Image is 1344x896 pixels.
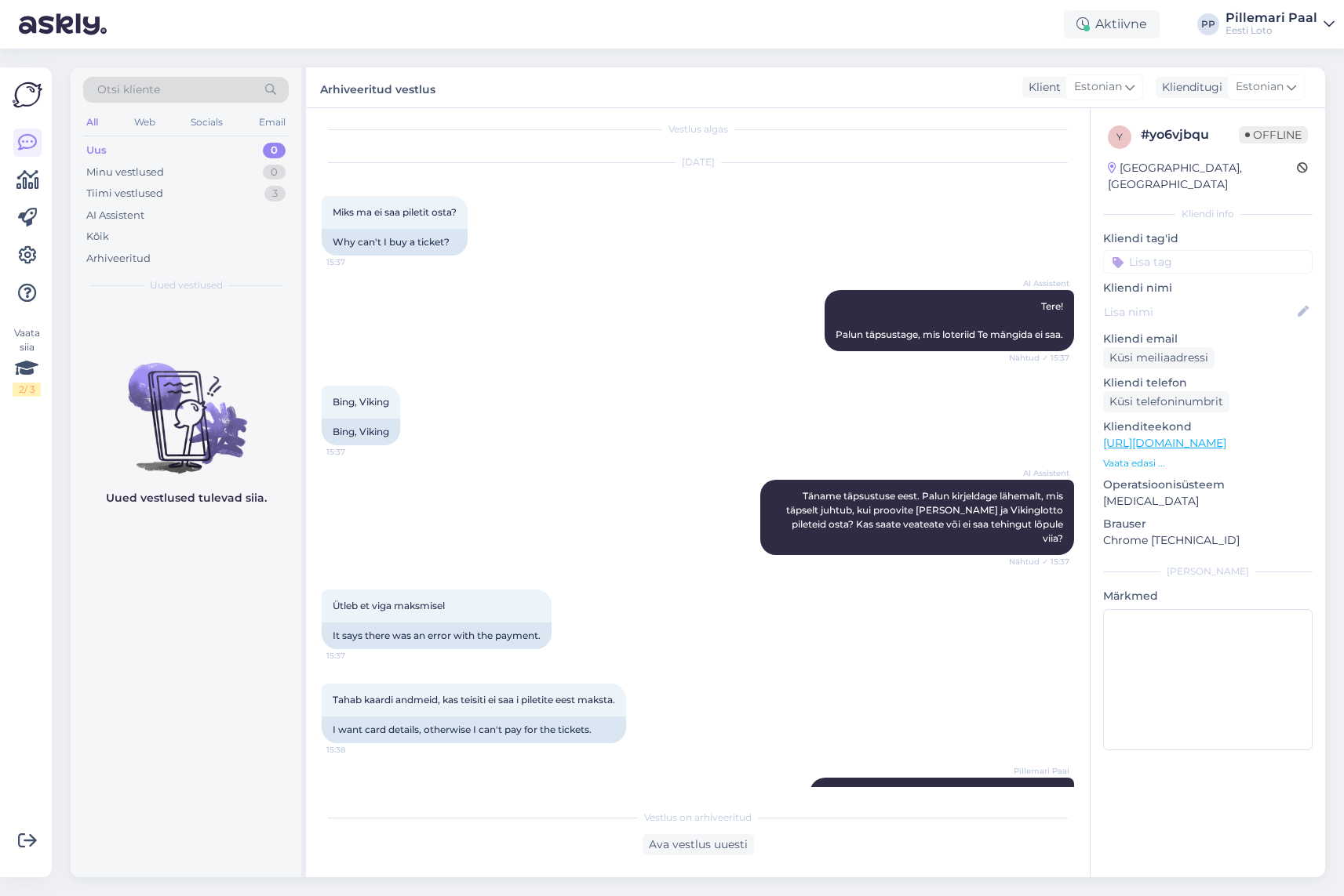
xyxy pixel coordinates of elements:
div: AI Assistent [86,208,144,223]
div: 0 [263,165,286,180]
p: Uued vestlused tulevad siia. [106,490,267,506]
div: 0 [263,143,286,158]
div: It says there was an error with the payment. [322,622,552,649]
div: Vestlus algas [322,122,1074,136]
div: Küsi telefoninumbrit [1103,391,1229,412]
div: Socials [188,112,226,132]
div: # yo6vjbqu [1141,125,1239,144]
span: AI Assistent [1011,467,1069,479]
p: Kliendi tag'id [1103,230,1313,247]
span: Offline [1239,126,1308,143]
span: 15:37 [326,446,385,458]
div: Küsi meiliaadressi [1103,347,1215,368]
p: Brauser [1103,516,1313,532]
span: Nähtud ✓ 15:37 [1009,352,1069,364]
div: Arhiveeritud [86,251,151,267]
span: Nähtud ✓ 15:37 [1009,556,1069,568]
p: Kliendi nimi [1103,280,1313,296]
span: Vestlus on arhiveeritud [644,811,752,825]
div: PP [1197,13,1219,35]
div: Uus [86,143,107,158]
span: Otsi kliente [97,82,160,98]
div: Bing, Viking [322,419,400,445]
div: Klienditugi [1156,79,1222,96]
div: All [83,112,101,132]
span: 15:37 [326,256,385,268]
p: Chrome [TECHNICAL_ID] [1103,532,1313,549]
div: [PERSON_NAME] [1103,564,1313,579]
div: Tiimi vestlused [86,186,163,201]
input: Lisa tag [1103,250,1313,274]
div: 2 / 3 [13,383,41,397]
input: Lisa nimi [1104,303,1295,321]
div: Email [256,112,289,132]
span: Estonian [1236,78,1284,96]
div: Minu vestlused [86,165,164,180]
div: Pillemari Paal [1226,12,1317,24]
span: Täname täpsustuse eest. Palun kirjeldage lähemalt, mis täpselt juhtub, kui proovite [PERSON_NAME]... [786,490,1065,544]
label: Arhiveeritud vestlus [320,77,435,98]
div: Eesti Loto [1226,24,1317,37]
p: Operatsioonisüsteem [1103,477,1313,493]
a: [URL][DOMAIN_NAME] [1103,436,1226,450]
div: Aktiivne [1064,10,1160,38]
img: No chats [71,335,301,476]
span: Bing, Viking [333,396,389,408]
div: Kliendi info [1103,207,1313,221]
p: Märkmed [1103,588,1313,604]
p: [MEDICAL_DATA] [1103,493,1313,510]
div: Klient [1022,79,1061,96]
div: [GEOGRAPHIC_DATA], [GEOGRAPHIC_DATA] [1108,160,1297,193]
div: Why can't I buy a ticket? [322,229,468,256]
div: I want card details, otherwise I can't pay for the tickets. [322,716,626,743]
span: Miks ma ei saa piletit osta? [333,206,457,218]
div: Web [131,112,158,132]
div: Kõik [86,229,109,245]
span: y [1116,131,1123,143]
img: Askly Logo [13,80,42,110]
p: Vaata edasi ... [1103,456,1313,470]
p: Kliendi email [1103,331,1313,347]
div: 3 [264,186,286,201]
span: Estonian [1074,78,1122,96]
span: AI Assistent [1011,278,1069,289]
span: 15:37 [326,650,385,662]
span: Tahab kaardi andmeid, kas teisiti ei saa i piletite eest maksta. [333,694,615,706]
div: Ava vestlus uuesti [643,834,754,855]
div: Vaata siia [13,326,41,397]
div: [DATE] [322,155,1074,169]
p: Kliendi telefon [1103,375,1313,391]
span: 15:38 [326,744,385,756]
span: Uued vestlused [150,278,223,292]
span: Pillemari Paal [1011,765,1069,777]
p: Klienditeekond [1103,419,1313,435]
span: Ütleb et viga maksmisel [333,600,445,611]
a: Pillemari PaalEesti Loto [1226,12,1335,37]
